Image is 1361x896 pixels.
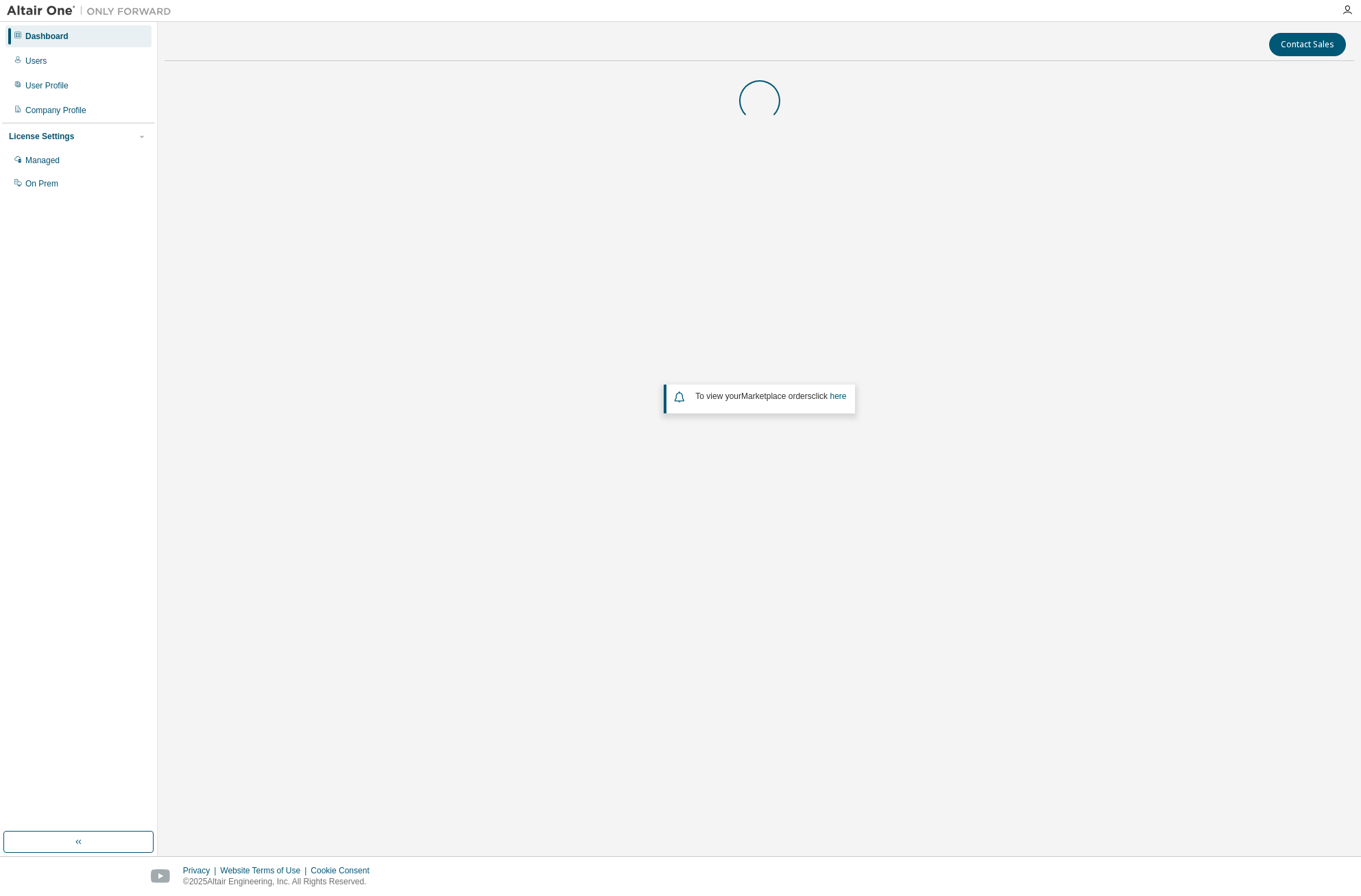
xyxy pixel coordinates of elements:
[25,105,86,116] div: Company Profile
[695,391,846,401] span: To view your click
[830,391,846,401] a: here
[151,869,171,884] img: youtube.svg
[220,865,311,876] div: Website Terms of Use
[25,31,69,42] div: Dashboard
[7,4,178,18] img: Altair One
[25,56,47,66] div: Users
[1269,33,1346,56] button: Contact Sales
[183,876,378,888] p: © 2025 Altair Engineering, Inc. All Rights Reserved.
[311,865,377,876] div: Cookie Consent
[183,865,220,876] div: Privacy
[9,131,74,142] div: License Settings
[25,80,69,91] div: User Profile
[25,178,58,189] div: On Prem
[25,155,60,166] div: Managed
[741,391,812,401] em: Marketplace orders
